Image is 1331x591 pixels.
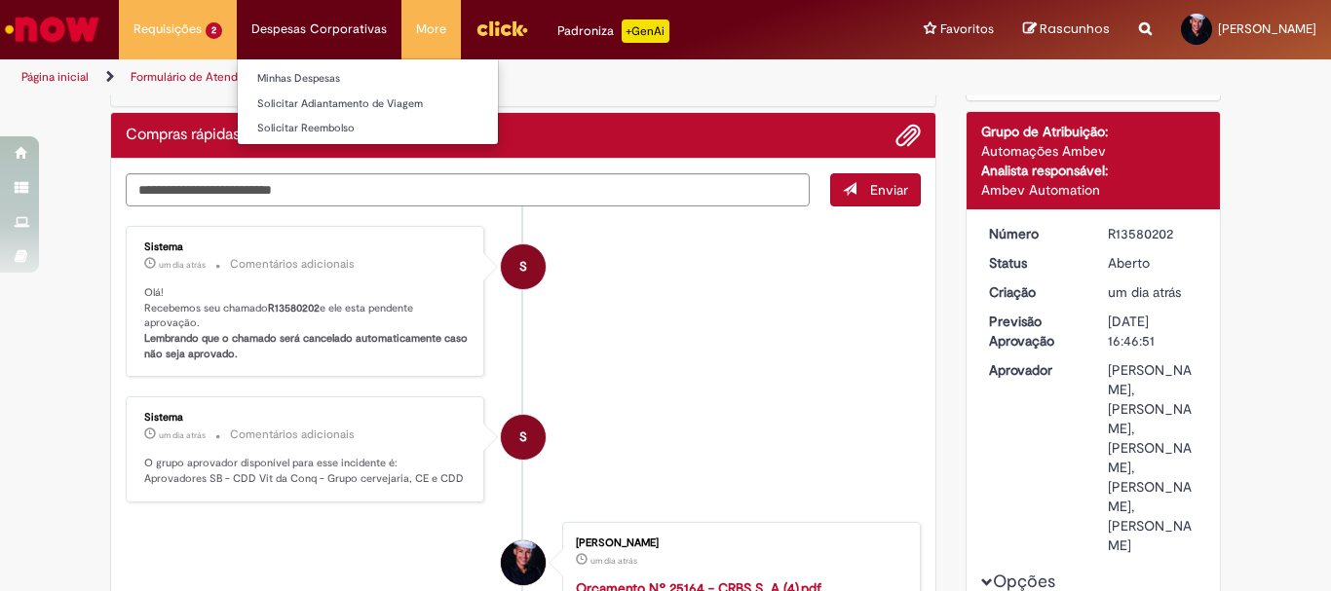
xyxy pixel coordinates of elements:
span: Enviar [870,181,908,199]
dt: Previsão Aprovação [974,312,1094,351]
ul: Trilhas de página [15,59,873,95]
div: Sistema [144,412,469,424]
a: Formulário de Atendimento [131,69,275,85]
div: [DATE] 16:46:51 [1108,312,1198,351]
a: Página inicial [21,69,89,85]
small: Comentários adicionais [230,256,355,273]
a: Solicitar Adiantamento de Viagem [238,93,498,115]
b: R13580202 [268,301,320,315]
div: R13580202 [1108,224,1198,243]
time: 30/09/2025 09:47:00 [159,429,206,441]
div: [PERSON_NAME], [PERSON_NAME], [PERSON_NAME], [PERSON_NAME], [PERSON_NAME] [1108,360,1198,555]
img: ServiceNow [2,10,102,49]
dt: Aprovador [974,360,1094,380]
a: Rascunhos [1023,20,1110,39]
time: 30/09/2025 09:47:04 [159,259,206,271]
a: Minhas Despesas [238,68,498,90]
span: [PERSON_NAME] [1218,20,1316,37]
span: S [519,243,527,290]
button: Adicionar anexos [895,123,921,148]
div: Ambev Automation [981,180,1206,200]
div: Analista responsável: [981,161,1206,180]
p: O grupo aprovador disponível para esse incidente é: Aprovadores SB - CDD Vit da Conq - Grupo cerv... [144,456,469,486]
div: [PERSON_NAME] [576,537,900,549]
div: Sistema [144,241,469,253]
div: Grupo de Atribuição: [981,122,1206,141]
time: 30/09/2025 09:46:51 [1108,283,1181,301]
p: +GenAi [622,19,669,43]
ul: Despesas Corporativas [237,58,499,145]
span: um dia atrás [590,555,637,567]
span: um dia atrás [159,259,206,271]
div: Automações Ambev [981,141,1206,161]
button: Enviar [830,173,921,206]
span: Rascunhos [1040,19,1110,38]
span: um dia atrás [159,429,206,441]
div: Padroniza [557,19,669,43]
span: S [519,414,527,461]
div: System [501,244,546,289]
span: Despesas Corporativas [251,19,387,39]
h2: Compras rápidas (Speed Buy) Histórico de tíquete [126,127,327,144]
small: Comentários adicionais [230,426,355,443]
div: Aberto [1108,253,1198,273]
img: click_logo_yellow_360x200.png [475,14,528,43]
p: Olá! Recebemos seu chamado e ele esta pendente aprovação. [144,285,469,362]
dt: Número [974,224,1094,243]
dt: Criação [974,282,1094,302]
b: Lembrando que o chamado será cancelado automaticamente caso não seja aprovado. [144,331,471,361]
a: Solicitar Reembolso [238,118,498,139]
span: Favoritos [940,19,994,39]
dt: Status [974,253,1094,273]
span: Requisições [133,19,202,39]
span: More [416,19,446,39]
span: 2 [206,22,222,39]
div: 30/09/2025 09:46:51 [1108,282,1198,302]
textarea: Digite sua mensagem aqui... [126,173,810,206]
span: um dia atrás [1108,283,1181,301]
div: System [501,415,546,460]
div: Henrique Oliveira Chagas [501,540,546,585]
